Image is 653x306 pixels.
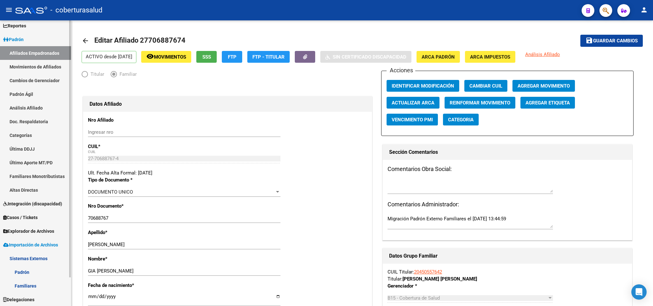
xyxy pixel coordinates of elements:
span: FTP [228,54,236,60]
p: Nro Afiliado [88,117,172,124]
button: Reinformar Movimiento [445,97,515,109]
span: Categoria [448,117,474,123]
span: Sin Certificado Discapacidad [333,54,406,60]
span: Familiar [117,71,137,78]
span: Reportes [3,22,26,29]
span: ARCA Impuestos [470,54,510,60]
strong: [PERSON_NAME] [PERSON_NAME] [403,276,477,282]
div: Ult. Fecha Alta Formal: [DATE] [88,169,367,176]
button: Actualizar ARCA [387,97,439,109]
button: FTP [222,51,242,63]
span: Explorador de Archivos [3,228,54,235]
button: Movimientos [141,51,191,63]
button: ARCA Padrón [417,51,460,63]
mat-icon: arrow_back [82,37,89,45]
span: Identificar Modificación [392,83,454,89]
h3: Comentarios Obra Social: [388,165,627,174]
mat-icon: menu [5,6,13,14]
span: SSS [202,54,211,60]
p: ACTIVO desde [DATE] [82,51,136,63]
span: Integración (discapacidad) [3,200,62,207]
span: B15 - Cobertura de Salud [388,295,440,301]
h3: Acciones [387,66,415,75]
button: Agregar Etiqueta [520,97,575,109]
span: Análisis Afiliado [525,52,560,57]
p: Nro Documento [88,203,172,210]
p: Tipo de Documento * [88,176,172,183]
button: Sin Certificado Discapacidad [320,51,411,63]
button: Categoria [443,114,479,125]
h1: Sección Comentarios [389,147,626,157]
span: Actualizar ARCA [392,100,434,106]
h1: Datos Afiliado [90,99,366,109]
span: Delegaciones [3,296,34,303]
button: Cambiar CUIL [464,80,507,92]
p: Nombre [88,255,172,262]
p: Gerenciador * [388,282,460,289]
mat-icon: remove_red_eye [146,53,154,60]
button: Guardar cambios [580,35,643,46]
p: Apellido [88,229,172,236]
mat-icon: person [640,6,648,14]
span: Guardar cambios [593,38,638,44]
span: Casos / Tickets [3,214,38,221]
button: SSS [196,51,217,63]
span: Editar Afiliado 27706887674 [94,36,185,44]
span: - coberturasalud [50,3,102,17]
span: Agregar Movimiento [518,83,570,89]
span: Titular [88,71,104,78]
span: Movimientos [154,54,186,60]
div: CUIL Titular: Titular: [388,268,627,282]
p: CUIL [88,143,172,150]
span: DOCUMENTO UNICO [88,189,133,195]
span: Cambiar CUIL [469,83,502,89]
span: Reinformar Movimiento [450,100,510,106]
button: Agregar Movimiento [512,80,575,92]
span: Padrón [3,36,24,43]
button: Identificar Modificación [387,80,459,92]
span: Vencimiento PMI [392,117,433,123]
span: FTP - Titular [252,54,285,60]
mat-icon: save [585,37,593,44]
mat-radio-group: Elija una opción [82,73,143,78]
span: Agregar Etiqueta [526,100,570,106]
button: FTP - Titular [247,51,290,63]
button: ARCA Impuestos [465,51,515,63]
a: 20450557642 [414,269,442,275]
p: Fecha de nacimiento [88,282,172,289]
span: Importación de Archivos [3,241,58,248]
span: ARCA Padrón [422,54,455,60]
div: Open Intercom Messenger [631,284,647,300]
h1: Datos Grupo Familiar [389,251,626,261]
h3: Comentarios Administrador: [388,200,627,209]
button: Vencimiento PMI [387,114,438,125]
